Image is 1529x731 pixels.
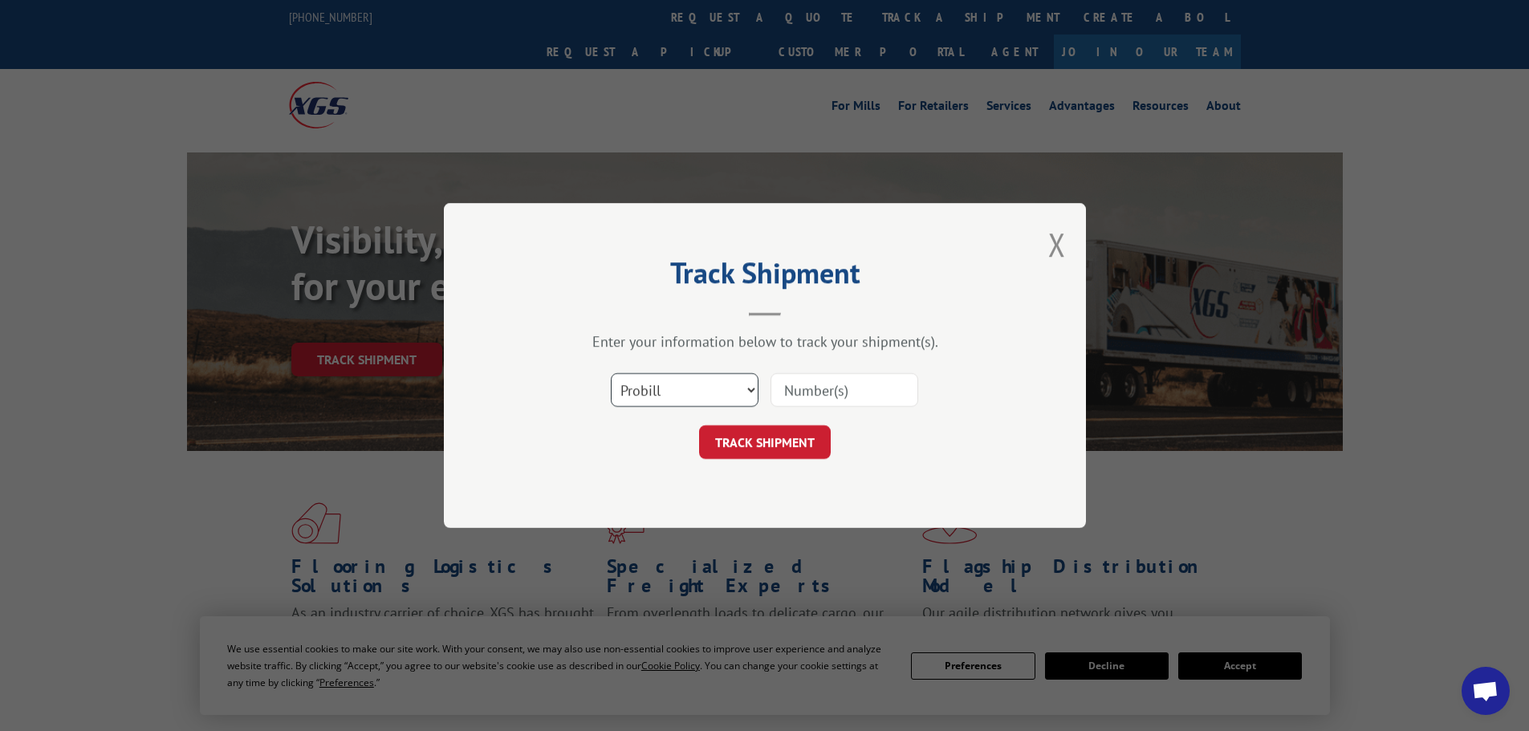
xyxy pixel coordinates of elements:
[1462,667,1510,715] div: Open chat
[524,332,1006,351] div: Enter your information below to track your shipment(s).
[524,262,1006,292] h2: Track Shipment
[699,425,831,459] button: TRACK SHIPMENT
[771,373,918,407] input: Number(s)
[1048,223,1066,266] button: Close modal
